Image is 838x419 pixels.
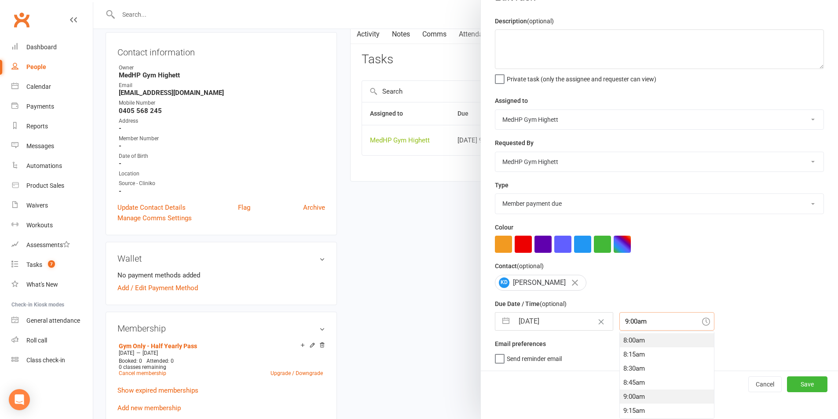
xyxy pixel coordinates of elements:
a: Waivers [11,196,93,215]
a: Calendar [11,77,93,97]
small: (optional) [517,262,544,270]
div: Waivers [26,202,48,209]
div: Class check-in [26,357,65,364]
span: KD [499,277,509,288]
div: Tasks [26,261,42,268]
div: 8:00am [620,333,714,347]
div: Roll call [26,337,47,344]
a: What's New [11,275,93,295]
div: 8:45am [620,375,714,390]
a: Automations [11,156,93,176]
div: 9:00am [620,390,714,404]
span: Private task (only the assignee and requester can view) [507,73,656,83]
div: 8:15am [620,347,714,361]
div: What's New [26,281,58,288]
div: Reports [26,123,48,130]
a: Tasks 7 [11,255,93,275]
label: Type [495,180,509,190]
a: General attendance kiosk mode [11,311,93,331]
div: [PERSON_NAME] [495,275,586,291]
a: Workouts [11,215,93,235]
a: Dashboard [11,37,93,57]
div: Payments [26,103,54,110]
div: Automations [26,162,62,169]
div: Workouts [26,222,53,229]
label: Email preferences [495,339,546,349]
a: Clubworx [11,9,33,31]
a: Payments [11,97,93,117]
div: Dashboard [26,44,57,51]
a: Roll call [11,331,93,350]
div: Product Sales [26,182,64,189]
div: Calendar [26,83,51,90]
label: Requested By [495,138,534,148]
a: Product Sales [11,176,93,196]
button: Clear Date [593,313,609,330]
div: 9:15am [620,404,714,418]
div: People [26,63,46,70]
small: (optional) [527,18,554,25]
a: Messages [11,136,93,156]
span: 7 [48,260,55,268]
label: Description [495,16,554,26]
span: Send reminder email [507,352,562,362]
label: Assigned to [495,96,528,106]
small: (optional) [540,300,567,307]
div: General attendance [26,317,80,324]
button: Cancel [748,376,782,392]
div: 8:30am [620,361,714,375]
div: Assessments [26,241,70,248]
label: Contact [495,261,544,271]
div: Open Intercom Messenger [9,389,30,410]
a: Assessments [11,235,93,255]
label: Colour [495,222,513,232]
a: Class kiosk mode [11,350,93,370]
a: People [11,57,93,77]
button: Save [787,376,827,392]
a: Reports [11,117,93,136]
label: Due Date / Time [495,299,567,309]
div: Messages [26,142,54,149]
